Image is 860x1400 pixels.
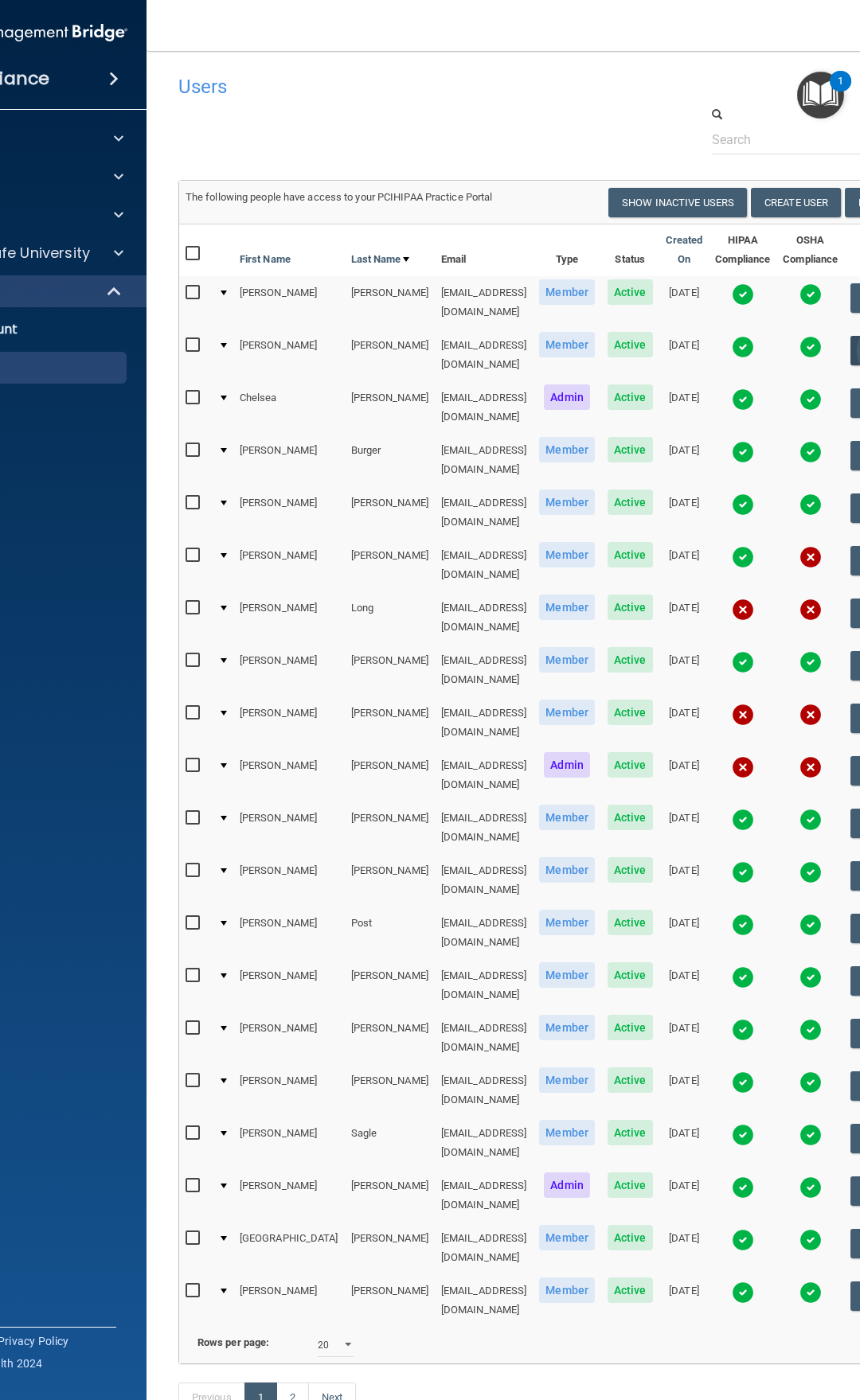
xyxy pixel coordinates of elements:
span: Active [608,1277,653,1303]
td: [PERSON_NAME] [233,959,345,1012]
td: [DATE] [659,329,709,381]
td: [EMAIL_ADDRESS][DOMAIN_NAME] [435,801,534,854]
td: [PERSON_NAME] [233,434,345,486]
img: tick.e7d51cea.svg [799,1229,822,1251]
img: tick.e7d51cea.svg [732,1229,754,1251]
td: [PERSON_NAME] [233,801,345,854]
td: [DATE] [659,959,709,1012]
span: Active [608,647,653,673]
img: tick.e7d51cea.svg [799,283,822,306]
span: Active [608,279,653,305]
td: Burger [345,434,435,486]
span: Active [608,1172,653,1198]
td: [EMAIL_ADDRESS][DOMAIN_NAME] [435,1012,534,1064]
td: [DATE] [659,749,709,801]
span: Member [539,1120,595,1145]
span: Admin [544,752,590,778]
th: HIPAA Compliance [709,224,776,276]
iframe: Drift Widget Chat Controller [584,1287,841,1351]
td: [DATE] [659,1012,709,1064]
span: Active [608,384,653,410]
th: Status [601,224,659,276]
td: [PERSON_NAME] [233,1012,345,1064]
td: [PERSON_NAME] [233,276,345,329]
td: [PERSON_NAME] [233,749,345,801]
td: [PERSON_NAME] [233,591,345,644]
span: Admin [544,384,590,410]
td: Chelsea [233,381,345,434]
td: [PERSON_NAME] [233,1117,345,1169]
td: [PERSON_NAME] [345,329,435,381]
td: [PERSON_NAME] [345,1012,435,1064]
td: [DATE] [659,1117,709,1169]
span: Active [608,542,653,567]
td: [EMAIL_ADDRESS][DOMAIN_NAME] [435,1222,534,1274]
img: tick.e7d51cea.svg [732,809,754,831]
span: Member [539,962,595,988]
td: [DATE] [659,644,709,696]
span: Active [608,1120,653,1145]
img: tick.e7d51cea.svg [799,966,822,989]
td: [PERSON_NAME] [233,644,345,696]
td: [EMAIL_ADDRESS][DOMAIN_NAME] [435,696,534,749]
td: [DATE] [659,801,709,854]
td: Sagle [345,1117,435,1169]
img: tick.e7d51cea.svg [732,651,754,673]
img: tick.e7d51cea.svg [732,283,754,306]
td: [DATE] [659,1222,709,1274]
div: 1 [838,81,843,102]
td: [EMAIL_ADDRESS][DOMAIN_NAME] [435,644,534,696]
span: Active [608,595,653,620]
img: cross.ca9f0e7f.svg [799,546,822,568]
span: Member [539,279,595,305]
td: [EMAIL_ADDRESS][DOMAIN_NAME] [435,1117,534,1169]
span: Member [539,1277,595,1303]
td: [EMAIL_ADDRESS][DOMAIN_NAME] [435,381,534,434]
img: tick.e7d51cea.svg [732,1019,754,1041]
img: cross.ca9f0e7f.svg [799,704,822,726]
img: cross.ca9f0e7f.svg [799,599,822,621]
td: [EMAIL_ADDRESS][DOMAIN_NAME] [435,486,534,539]
button: Show Inactive Users [608,188,747,217]
img: tick.e7d51cea.svg [732,336,754,358]
td: Long [345,591,435,644]
img: cross.ca9f0e7f.svg [732,756,754,778]
img: tick.e7d51cea.svg [732,1071,754,1094]
button: Open Resource Center, 1 new notification [797,72,844,119]
span: Member [539,700,595,725]
a: Created On [666,231,703,269]
td: [EMAIL_ADDRESS][DOMAIN_NAME] [435,959,534,1012]
span: Active [608,752,653,778]
td: [DATE] [659,696,709,749]
img: tick.e7d51cea.svg [732,388,754,411]
img: tick.e7d51cea.svg [799,861,822,883]
img: tick.e7d51cea.svg [799,1281,822,1304]
td: [PERSON_NAME] [233,1274,345,1326]
td: [PERSON_NAME] [345,801,435,854]
td: [DATE] [659,591,709,644]
td: [EMAIL_ADDRESS][DOMAIN_NAME] [435,1169,534,1222]
th: Type [533,224,601,276]
span: Member [539,910,595,935]
img: tick.e7d51cea.svg [732,1124,754,1146]
span: Member [539,857,595,883]
span: Active [608,857,653,883]
img: tick.e7d51cea.svg [732,493,754,516]
img: tick.e7d51cea.svg [799,388,822,411]
a: Last Name [351,250,410,269]
th: Email [435,224,534,276]
td: [EMAIL_ADDRESS][DOMAIN_NAME] [435,907,534,959]
td: [PERSON_NAME] [345,959,435,1012]
td: [EMAIL_ADDRESS][DOMAIN_NAME] [435,854,534,907]
img: tick.e7d51cea.svg [732,441,754,463]
td: [PERSON_NAME] [233,696,345,749]
td: [PERSON_NAME] [233,539,345,591]
td: [PERSON_NAME] [345,1169,435,1222]
td: [DATE] [659,854,709,907]
h4: Users [178,76,611,97]
img: tick.e7d51cea.svg [732,1176,754,1199]
span: Active [608,489,653,515]
span: The following people have access to your PCIHIPAA Practice Portal [186,191,493,203]
img: cross.ca9f0e7f.svg [732,704,754,726]
td: [PERSON_NAME] [345,486,435,539]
